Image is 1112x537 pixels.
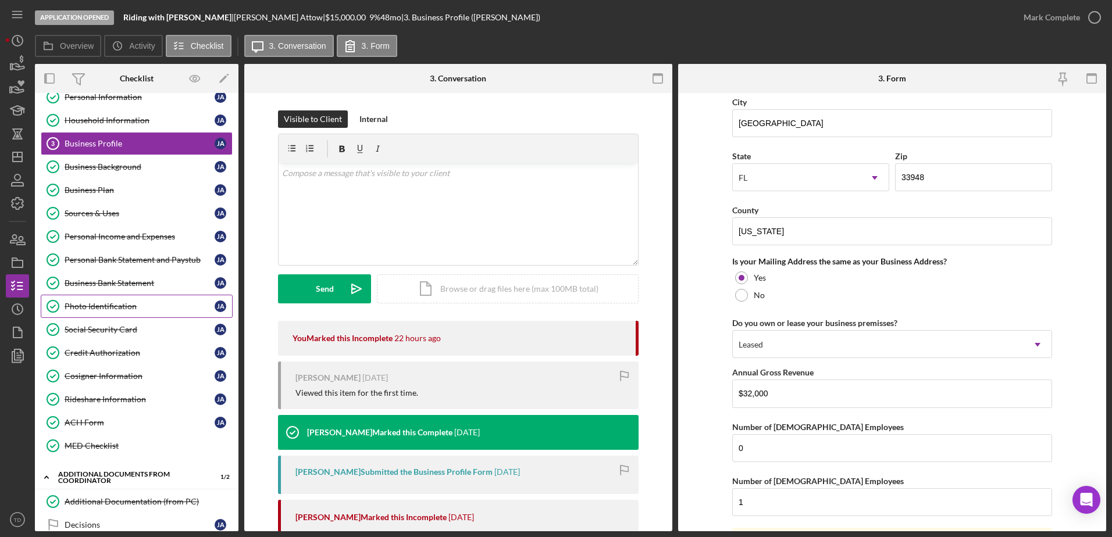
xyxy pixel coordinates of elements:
[215,393,226,405] div: J A
[41,341,233,364] a: Credit AuthorizationJA
[215,161,226,173] div: J A
[41,178,233,202] a: Business PlanJA
[6,508,29,531] button: TD
[380,13,401,22] div: 48 mo
[41,490,233,513] a: Additional Documentation (from PC)
[895,151,907,161] label: Zip
[65,139,215,148] div: Business Profile
[278,274,371,303] button: Send
[354,110,394,128] button: Internal
[215,207,226,219] div: J A
[41,155,233,178] a: Business BackgroundJA
[293,334,393,343] div: You Marked this Incomplete
[732,476,904,486] label: Number of [DEMOGRAPHIC_DATA] Employees
[284,110,342,128] div: Visible to Client
[41,318,233,341] a: Social Security CardJA
[41,109,233,132] a: Household InformationJA
[41,132,233,155] a: 3Business ProfileJA
[401,13,540,22] div: | 3. Business Profile ([PERSON_NAME])
[430,74,486,83] div: 3. Conversation
[394,334,441,343] time: 2025-08-28 21:16
[58,471,201,484] div: Additional Documents from Coordinator
[41,434,233,457] a: MED Checklist
[448,513,474,522] time: 2025-08-19 21:32
[209,474,230,481] div: 1 / 2
[732,257,1052,266] div: Is your Mailing Address the same as your Business Address?
[215,370,226,382] div: J A
[65,278,215,288] div: Business Bank Statement
[104,35,162,57] button: Activity
[295,373,361,382] div: [PERSON_NAME]
[129,41,155,51] label: Activity
[65,371,215,381] div: Cosigner Information
[1072,486,1100,514] div: Open Intercom Messenger
[1024,6,1080,29] div: Mark Complete
[65,520,215,529] div: Decisions
[307,428,452,437] div: [PERSON_NAME] Marked this Complete
[732,422,904,432] label: Number of [DEMOGRAPHIC_DATA] Employees
[41,271,233,295] a: Business Bank StatementJA
[65,497,232,506] div: Additional Documentation (from PC)
[215,114,226,126] div: J A
[65,418,215,427] div: ACH Form
[51,140,55,147] tspan: 3
[337,35,397,57] button: 3. Form
[215,324,226,335] div: J A
[191,41,224,51] label: Checklist
[166,35,231,57] button: Checklist
[278,110,348,128] button: Visible to Client
[41,388,233,411] a: Rideshare InformationJA
[65,162,215,171] div: Business Background
[739,340,763,349] div: Leased
[65,92,215,102] div: Personal Information
[41,295,233,318] a: Photo IdentificationJA
[65,255,215,264] div: Personal Bank Statement and Paystub
[234,13,325,22] div: [PERSON_NAME] Attow |
[41,513,233,536] a: DecisionsJA
[41,85,233,109] a: Personal InformationJA
[316,274,334,303] div: Send
[295,467,493,477] div: [PERSON_NAME] Submitted the Business Profile Form
[754,291,765,300] label: No
[215,254,226,266] div: J A
[65,185,215,195] div: Business Plan
[65,116,215,125] div: Household Information
[65,302,215,311] div: Photo Identification
[14,517,22,523] text: TD
[41,225,233,248] a: Personal Income and ExpensesJA
[325,13,369,22] div: $15,000.00
[35,10,114,25] div: Application Opened
[65,209,215,218] div: Sources & Uses
[732,205,758,215] label: County
[120,74,154,83] div: Checklist
[123,12,231,22] b: Riding with [PERSON_NAME]
[215,91,226,103] div: J A
[65,348,215,357] div: Credit Authorization
[41,202,233,225] a: Sources & UsesJA
[41,411,233,434] a: ACH FormJA
[739,173,747,182] div: FL
[215,417,226,428] div: J A
[215,231,226,242] div: J A
[65,232,215,241] div: Personal Income and Expenses
[215,138,226,149] div: J A
[60,41,94,51] label: Overview
[215,184,226,196] div: J A
[754,273,766,282] label: Yes
[454,428,480,437] time: 2025-08-19 21:32
[362,373,388,382] time: 2025-08-20 01:14
[65,325,215,334] div: Social Security Card
[215,519,226,531] div: J A
[369,13,380,22] div: 9 %
[878,74,906,83] div: 3. Form
[295,513,447,522] div: [PERSON_NAME] Marked this Incomplete
[215,277,226,289] div: J A
[359,110,388,128] div: Internal
[215,300,226,312] div: J A
[269,41,326,51] label: 3. Conversation
[41,248,233,271] a: Personal Bank Statement and PaystubJA
[65,395,215,404] div: Rideshare Information
[35,35,101,57] button: Overview
[362,41,390,51] label: 3. Form
[295,388,418,398] div: Viewed this item for the first time.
